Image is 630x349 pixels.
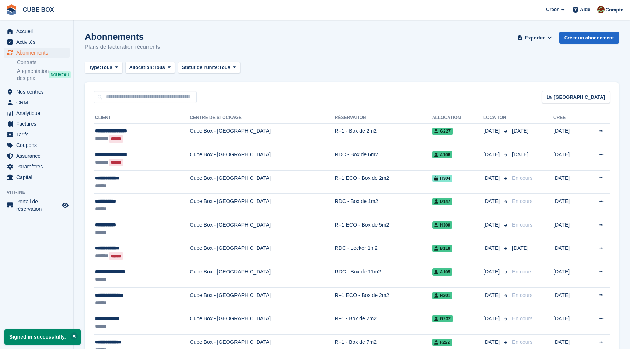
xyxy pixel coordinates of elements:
td: Cube Box - [GEOGRAPHIC_DATA] [190,147,335,171]
span: Augmentation des prix [17,68,49,82]
a: Boutique d'aperçu [61,201,70,210]
td: R+1 - Box de 2m2 [335,311,432,335]
td: Cube Box - [GEOGRAPHIC_DATA] [190,287,335,311]
a: menu [4,129,70,140]
a: menu [4,108,70,118]
span: [DATE] [512,245,528,251]
td: [DATE] [553,241,582,264]
th: Client [94,112,190,124]
td: [DATE] [553,217,582,241]
a: menu [4,198,70,213]
span: Tarifs [16,129,60,140]
td: R+1 ECO - Box de 2m2 [335,170,432,194]
h1: Abonnements [85,32,160,42]
td: [DATE] [553,147,582,171]
span: Analytique [16,108,60,118]
a: menu [4,26,70,36]
span: En cours [512,292,532,298]
td: R+1 ECO - Box de 5m2 [335,217,432,241]
a: menu [4,119,70,129]
span: [DATE] [483,127,501,135]
button: Type: Tous [85,62,122,74]
span: [DATE] [483,292,501,299]
span: [DATE] [483,198,501,205]
span: Factures [16,119,60,129]
span: Abonnements [16,48,60,58]
button: Allocation: Tous [125,62,175,74]
span: [DATE] [483,174,501,182]
th: Allocation [432,112,483,124]
span: A106 [432,151,453,158]
td: Cube Box - [GEOGRAPHIC_DATA] [190,123,335,147]
img: stora-icon-8386f47178a22dfd0bd8f6a31ec36ba5ce8667c1dd55bd0f319d3a0aa187defe.svg [6,4,17,15]
a: CUBE BOX [20,4,57,16]
span: [DATE] [483,268,501,276]
span: H304 [432,175,453,182]
td: R+1 ECO - Box de 2m2 [335,287,432,311]
a: menu [4,140,70,150]
td: RDC - Box de 11m2 [335,264,432,288]
a: Créer un abonnement [559,32,619,44]
span: Paramètres [16,161,60,172]
span: Nos centres [16,87,60,97]
span: CRM [16,97,60,108]
th: Créé [553,112,582,124]
span: H309 [432,221,453,229]
span: H301 [432,292,453,299]
a: menu [4,161,70,172]
a: menu [4,97,70,108]
span: Vitrine [7,189,73,196]
td: Cube Box - [GEOGRAPHIC_DATA] [190,264,335,288]
td: [DATE] [553,194,582,217]
span: Portail de réservation [16,198,60,213]
td: [DATE] [553,264,582,288]
span: [DATE] [483,221,501,229]
th: Location [483,112,509,124]
a: Contrats [17,59,70,66]
span: Tous [101,64,112,71]
td: Cube Box - [GEOGRAPHIC_DATA] [190,170,335,194]
td: [DATE] [553,287,582,311]
span: Compte [606,6,623,14]
span: Aide [580,6,590,13]
a: menu [4,87,70,97]
button: Exporter [517,32,553,44]
span: [DATE] [483,244,501,252]
td: RDC - Locker 1m2 [335,241,432,264]
span: En cours [512,222,532,228]
a: menu [4,172,70,182]
span: Statut de l'unité: [182,64,219,71]
td: Cube Box - [GEOGRAPHIC_DATA] [190,194,335,217]
span: Accueil [16,26,60,36]
th: Centre de stockage [190,112,335,124]
a: menu [4,37,70,47]
span: B118 [432,245,453,252]
span: Type: [89,64,101,71]
td: RDC - Box de 1m2 [335,194,432,217]
span: En cours [512,339,532,345]
a: menu [4,151,70,161]
div: NOUVEAU [49,71,71,78]
span: En cours [512,315,532,321]
td: R+1 - Box de 2m2 [335,123,432,147]
td: Cube Box - [GEOGRAPHIC_DATA] [190,311,335,335]
span: G227 [432,128,453,135]
a: menu [4,48,70,58]
span: [DATE] [483,151,501,158]
td: [DATE] [553,170,582,194]
span: [DATE] [512,128,528,134]
a: Augmentation des prix NOUVEAU [17,67,70,82]
span: Coupons [16,140,60,150]
span: En cours [512,269,532,275]
span: En cours [512,175,532,181]
span: [DATE] [483,338,501,346]
span: G232 [432,315,453,322]
span: D147 [432,198,453,205]
span: Capital [16,172,60,182]
span: Créer [546,6,559,13]
td: [DATE] [553,311,582,335]
td: Cube Box - [GEOGRAPHIC_DATA] [190,241,335,264]
td: [DATE] [553,123,582,147]
td: RDC - Box de 6m2 [335,147,432,171]
span: Tous [154,64,165,71]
